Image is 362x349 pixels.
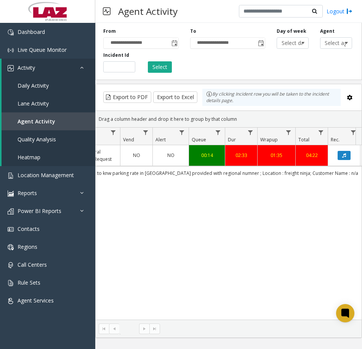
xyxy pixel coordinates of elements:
span: Location Management [18,171,74,179]
label: To [190,28,196,35]
span: Wrapup [260,136,278,143]
span: Activity [18,64,35,71]
span: Queue [192,136,206,143]
a: NO [157,152,184,159]
span: Select day... [277,38,302,48]
div: By clicking Incident row you will be taken to the incident details page. [202,89,341,106]
img: 'icon' [8,298,14,304]
div: Drag a column header and drop it here to group by that column [96,112,362,126]
a: NO [125,152,148,159]
a: Agent Activity [2,112,95,130]
span: Toggle popup [170,38,178,48]
button: Select [148,61,172,73]
span: Dashboard [18,28,45,35]
img: logout [346,7,352,15]
span: Heatmap [18,154,40,161]
span: Agent Services [18,297,54,304]
span: Power BI Reports [18,207,61,215]
span: NO [133,152,140,158]
img: 'icon' [8,65,14,71]
img: 'icon' [8,191,14,197]
img: infoIcon.svg [206,91,212,97]
label: Incident Id [103,52,129,59]
img: 'icon' [8,280,14,286]
a: 02:33 [230,152,253,159]
label: Agent [320,28,335,35]
a: Wrapup Filter Menu [284,128,294,138]
img: 'icon' [8,47,14,53]
span: Rule Sets [18,279,40,286]
img: 'icon' [8,29,14,35]
span: Agent Activity [18,118,55,125]
a: Total Filter Menu [316,128,326,138]
img: 'icon' [8,262,14,268]
span: Dur [228,136,236,143]
a: 01:35 [262,152,291,159]
img: 'icon' [8,173,14,179]
span: Live Queue Monitor [18,46,67,53]
label: From [103,28,116,35]
a: Daily Activity [2,77,95,94]
a: Lane Activity [2,94,95,112]
a: Quality Analysis [2,130,95,148]
h3: Agent Activity [114,2,181,21]
span: Vend [123,136,134,143]
a: Issue Filter Menu [108,128,119,138]
img: pageIcon [103,2,111,21]
span: Toggle popup [256,38,265,48]
button: Export to Excel [153,91,197,103]
span: Quality Analysis [18,136,56,143]
span: Regions [18,243,37,250]
a: 00:14 [194,152,220,159]
a: 04:22 [300,152,323,159]
img: 'icon' [8,244,14,250]
a: Queue Filter Menu [213,128,223,138]
a: Heatmap [2,148,95,166]
span: Daily Activity [18,82,49,89]
span: Lane Activity [18,100,49,107]
span: Select agent... [320,38,345,48]
img: 'icon' [8,226,14,232]
div: Data table [96,128,362,320]
span: Contacts [18,225,40,232]
a: Alert Filter Menu [177,128,187,138]
a: Activity [2,59,95,77]
span: Reports [18,189,37,197]
a: Dur Filter Menu [245,128,256,138]
a: Rec. Filter Menu [348,128,359,138]
span: Rec. [331,136,340,143]
span: Alert [155,136,166,143]
a: Logout [327,7,352,15]
span: Call Centers [18,261,47,268]
img: 'icon' [8,208,14,215]
a: Vend Filter Menu [141,128,151,138]
label: Day of week [277,28,306,35]
button: Export to PDF [103,91,151,103]
span: Total [298,136,309,143]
